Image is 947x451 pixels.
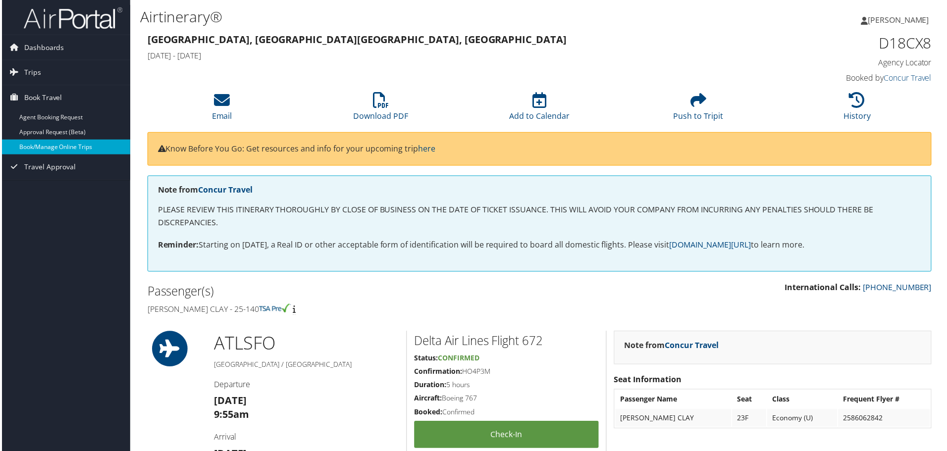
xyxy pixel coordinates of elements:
[510,98,570,122] a: Add to Calendar
[414,368,599,378] h5: HO4P3M
[213,396,246,409] strong: [DATE]
[213,409,248,423] strong: 9:55am
[197,185,252,196] a: Concur Travel
[157,240,923,252] p: Starting on [DATE], a Real ID or other acceptable form of identification will be required to boar...
[870,14,931,25] span: [PERSON_NAME]
[414,423,599,450] a: Check-in
[616,411,733,429] td: [PERSON_NAME] CLAY
[414,395,442,404] strong: Aircraft:
[258,305,290,314] img: tsa-precheck.png
[146,284,532,301] h2: Passenger(s)
[863,5,941,35] a: [PERSON_NAME]
[22,35,62,60] span: Dashboards
[840,411,932,429] td: 2586062842
[139,6,674,27] h1: Airtinerary®
[22,155,74,180] span: Travel Approval
[146,305,532,316] h4: [PERSON_NAME] Clay - 25-140
[616,392,733,410] th: Passenger Name
[414,368,462,377] strong: Confirmation:
[213,381,399,392] h4: Departure
[734,411,768,429] td: 23F
[213,433,399,444] h4: Arrival
[22,86,60,110] span: Book Travel
[786,283,863,294] strong: International Calls:
[769,392,839,410] th: Class
[670,240,752,251] a: [DOMAIN_NAME][URL]
[157,143,923,156] p: Know Before You Go: Get resources and info for your upcoming trip
[157,204,923,230] p: PLEASE REVIEW THIS ITINERARY THOROUGHLY BY CLOSE OF BUSINESS ON THE DATE OF TICKET ISSUANCE. THIS...
[865,283,934,294] a: [PHONE_NUMBER]
[666,341,720,352] a: Concur Travel
[414,382,446,391] strong: Duration:
[414,382,599,392] h5: 5 hours
[625,341,720,352] strong: Note from
[157,185,252,196] strong: Note from
[157,240,198,251] strong: Reminder:
[769,411,839,429] td: Economy (U)
[414,354,438,364] strong: Status:
[734,392,768,410] th: Seat
[22,6,121,30] img: airportal-logo.png
[615,376,683,387] strong: Seat Information
[213,332,399,357] h1: ATL SFO
[211,98,231,122] a: Email
[845,98,873,122] a: History
[414,409,442,418] strong: Booked:
[438,354,479,364] span: Confirmed
[886,73,934,84] a: Concur Travel
[146,50,733,61] h4: [DATE] - [DATE]
[748,57,934,68] h4: Agency Locator
[213,361,399,371] h5: [GEOGRAPHIC_DATA] / [GEOGRAPHIC_DATA]
[748,33,934,53] h1: D18CX8
[840,392,932,410] th: Frequent Flyer #
[353,98,408,122] a: Download PDF
[418,144,435,154] a: here
[414,409,599,419] h5: Confirmed
[414,395,599,405] h5: Boeing 767
[748,73,934,84] h4: Booked by
[414,334,599,351] h2: Delta Air Lines Flight 672
[674,98,725,122] a: Push to Tripit
[146,33,567,46] strong: [GEOGRAPHIC_DATA], [GEOGRAPHIC_DATA] [GEOGRAPHIC_DATA], [GEOGRAPHIC_DATA]
[22,60,39,85] span: Trips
